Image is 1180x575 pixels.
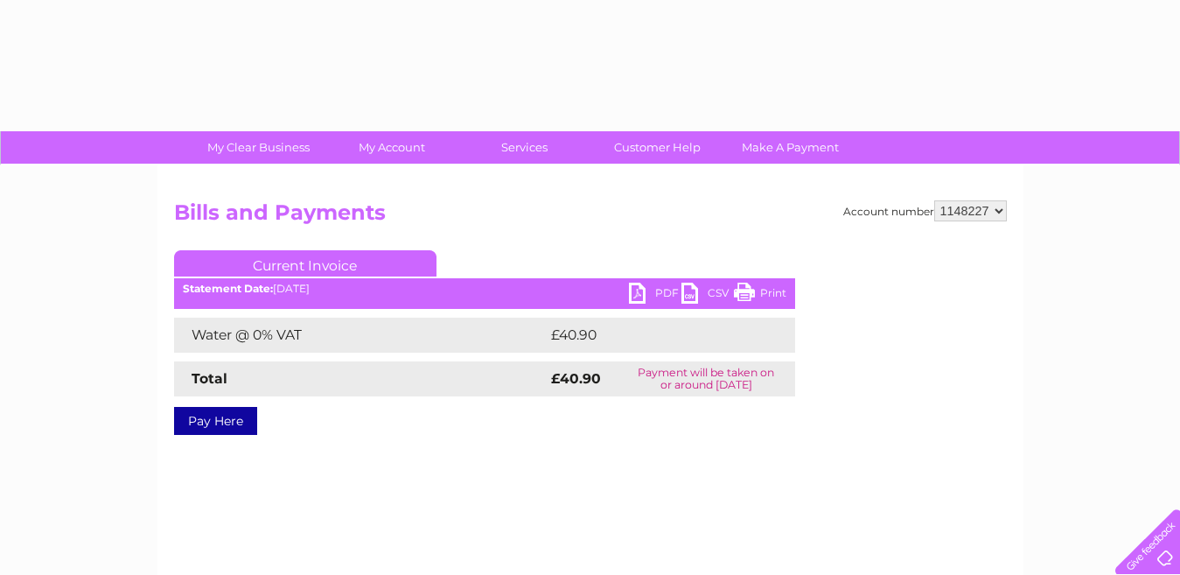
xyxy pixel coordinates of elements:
a: PDF [629,283,681,308]
strong: £40.90 [551,370,601,387]
div: Account number [843,200,1007,221]
h2: Bills and Payments [174,200,1007,234]
a: Services [452,131,597,164]
td: Payment will be taken on or around [DATE] [618,361,794,396]
a: Make A Payment [718,131,862,164]
a: Customer Help [585,131,730,164]
strong: Total [192,370,227,387]
a: My Account [319,131,464,164]
a: My Clear Business [186,131,331,164]
a: Print [734,283,786,308]
div: [DATE] [174,283,795,295]
a: CSV [681,283,734,308]
b: Statement Date: [183,282,273,295]
a: Pay Here [174,407,257,435]
td: £40.90 [547,318,761,353]
a: Current Invoice [174,250,436,277]
td: Water @ 0% VAT [174,318,547,353]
